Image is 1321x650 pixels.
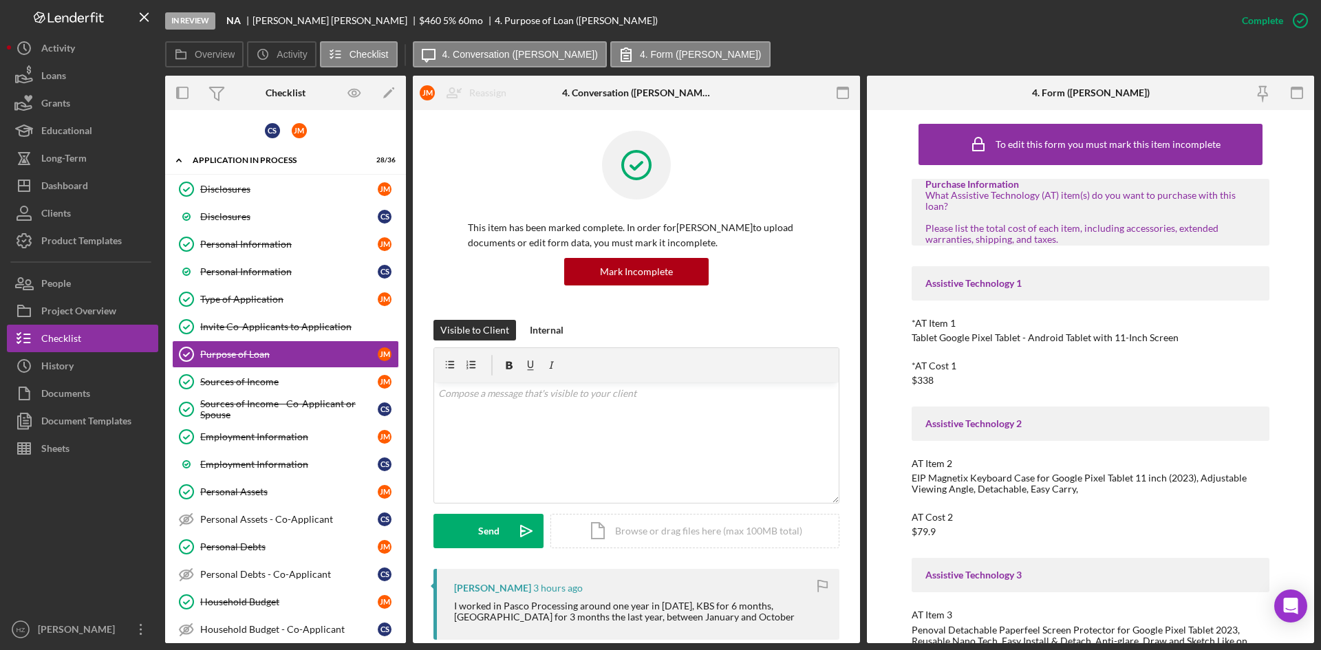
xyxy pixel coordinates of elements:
[996,139,1221,150] div: To edit this form you must mark this item incomplete
[440,320,509,340] div: Visible to Client
[378,457,391,471] div: C S
[413,79,520,107] button: JMReassign
[41,380,90,411] div: Documents
[925,570,1256,581] div: Assistive Technology 3
[378,540,391,554] div: J M
[172,175,399,203] a: DisclosuresJM
[165,41,244,67] button: Overview
[378,622,391,636] div: C S
[378,265,391,279] div: C S
[41,325,81,356] div: Checklist
[7,117,158,144] button: Educational
[378,402,391,416] div: C S
[172,588,399,616] a: Household BudgetJM
[433,514,544,548] button: Send
[172,258,399,285] a: Personal InformationCS
[7,270,158,297] button: People
[378,347,391,361] div: J M
[7,616,158,643] button: HZ[PERSON_NAME]
[41,117,92,148] div: Educational
[172,396,399,423] a: Sources of Income - Co-Applicant or SpouseCS
[172,451,399,478] a: Employment InformationCS
[378,485,391,499] div: J M
[172,230,399,258] a: Personal InformationJM
[265,123,280,138] div: C S
[172,313,399,340] a: Invite Co-Applicants to Application
[523,320,570,340] button: Internal
[200,431,378,442] div: Employment Information
[200,514,378,525] div: Personal Assets - Co-Applicant
[468,220,805,251] p: This item has been marked complete. In order for [PERSON_NAME] to upload documents or edit form d...
[912,332,1179,343] div: Tablet Google Pixel Tablet - Android Tablet with 11-Inch Screen
[200,239,378,250] div: Personal Information
[41,435,69,466] div: Sheets
[7,407,158,435] button: Document Templates
[442,49,598,60] label: 4. Conversation ([PERSON_NAME])
[413,41,607,67] button: 4. Conversation ([PERSON_NAME])
[266,87,305,98] div: Checklist
[454,583,531,594] div: [PERSON_NAME]
[200,211,378,222] div: Disclosures
[292,123,307,138] div: J M
[7,227,158,254] a: Product Templates
[7,352,158,380] button: History
[41,227,122,258] div: Product Templates
[458,15,483,26] div: 60 mo
[41,297,116,328] div: Project Overview
[7,34,158,62] button: Activity
[200,541,378,552] div: Personal Debts
[925,190,1256,245] div: What Assistive Technology (AT) item(s) do you want to purchase with this loan? Please list the to...
[17,626,25,633] text: HZ
[200,596,378,607] div: Household Budget
[7,89,158,117] button: Grants
[912,609,1269,620] div: AT Item 3
[912,526,936,537] div: $79.9
[200,376,378,387] div: Sources of Income
[433,320,516,340] button: Visible to Client
[530,320,563,340] div: Internal
[7,435,158,462] button: Sheets
[378,512,391,526] div: C S
[7,380,158,407] button: Documents
[7,172,158,199] button: Dashboard
[912,512,1269,523] div: AT Cost 2
[454,600,826,622] div: I worked in Pasco Processing around one year in [DATE], KBS for 6 months, [GEOGRAPHIC_DATA] for 3...
[378,292,391,306] div: J M
[640,49,762,60] label: 4. Form ([PERSON_NAME])
[378,375,391,389] div: J M
[378,595,391,609] div: J M
[350,49,389,60] label: Checklist
[7,325,158,352] button: Checklist
[172,423,399,451] a: Employment InformationJM
[378,430,391,444] div: J M
[495,15,658,26] div: 4. Purpose of Loan ([PERSON_NAME])
[172,616,399,643] a: Household Budget - Co-ApplicantCS
[443,15,456,26] div: 5 %
[7,62,158,89] button: Loans
[41,89,70,120] div: Grants
[247,41,316,67] button: Activity
[1242,7,1283,34] div: Complete
[7,297,158,325] button: Project Overview
[7,199,158,227] button: Clients
[562,87,711,98] div: 4. Conversation ([PERSON_NAME])
[912,360,1269,371] div: *AT Cost 1
[200,294,378,305] div: Type of Application
[41,352,74,383] div: History
[378,237,391,251] div: J M
[564,258,709,285] button: Mark Incomplete
[469,79,506,107] div: Reassign
[7,144,158,172] button: Long-Term
[172,506,399,533] a: Personal Assets - Co-ApplicantCS
[378,182,391,196] div: J M
[320,41,398,67] button: Checklist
